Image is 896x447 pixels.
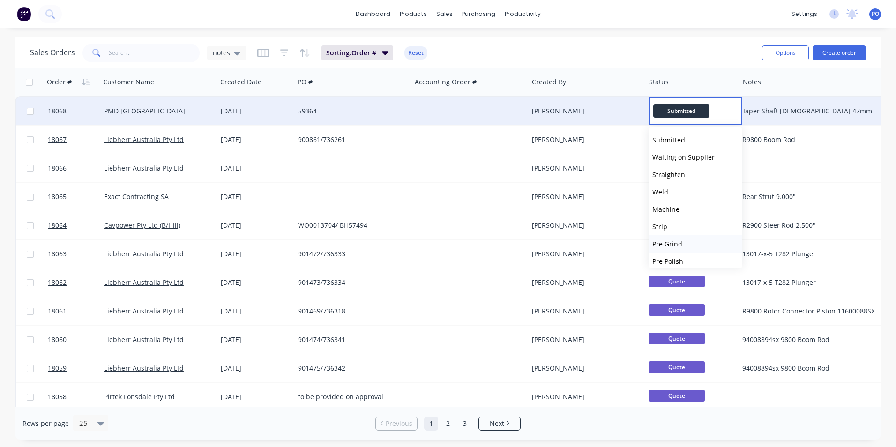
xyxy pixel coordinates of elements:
div: Customer Name [103,77,154,87]
span: Straighten [652,170,685,179]
span: Submitted [653,104,709,117]
a: 18065 [48,183,104,211]
div: Created By [532,77,566,87]
span: 18060 [48,335,67,344]
span: 18059 [48,364,67,373]
a: 18060 [48,326,104,354]
div: 901469/736318 [298,306,402,316]
button: Options [762,45,809,60]
a: Liebherr Australia Pty Ltd [104,335,184,344]
div: [PERSON_NAME] [532,335,636,344]
span: Pre Polish [652,257,683,266]
span: notes [213,48,230,58]
a: Liebherr Australia Pty Ltd [104,164,184,172]
a: Exact Contracting SA [104,192,169,201]
span: 18061 [48,306,67,316]
a: Liebherr Australia Pty Ltd [104,306,184,315]
span: Machine [652,205,679,214]
div: Order # [47,77,72,87]
a: 18064 [48,211,104,239]
span: Strip [652,222,667,231]
a: PMD [GEOGRAPHIC_DATA] [104,106,185,115]
a: Liebherr Australia Pty Ltd [104,135,184,144]
a: Liebherr Australia Pty Ltd [104,364,184,372]
span: Sorting: Order # [326,48,376,58]
div: 901475/736342 [298,364,402,373]
div: [PERSON_NAME] [532,278,636,287]
img: Factory [17,7,31,21]
a: Previous page [376,419,417,428]
div: 901472/736333 [298,249,402,259]
span: Rows per page [22,419,69,428]
div: PO # [298,77,313,87]
div: WO0013704/ BH57494 [298,221,402,230]
div: [PERSON_NAME] [532,306,636,316]
div: 59364 [298,106,402,116]
div: [PERSON_NAME] [532,192,636,201]
div: [DATE] [221,192,291,201]
button: Reset [404,46,427,60]
a: 18068 [48,97,104,125]
span: Quote [649,276,705,287]
div: [DATE] [221,164,291,173]
div: [PERSON_NAME] [532,135,636,144]
a: Page 3 [458,417,472,431]
button: Machine [649,201,742,218]
div: 900861/736261 [298,135,402,144]
ul: Pagination [372,417,524,431]
div: Accounting Order # [415,77,477,87]
div: [PERSON_NAME] [532,221,636,230]
button: Weld [649,183,742,201]
div: [PERSON_NAME] [532,106,636,116]
a: Liebherr Australia Pty Ltd [104,278,184,287]
span: Next [490,419,504,428]
div: [DATE] [221,221,291,230]
button: Submitted [649,131,742,149]
div: purchasing [457,7,500,21]
div: 901473/736334 [298,278,402,287]
button: Sorting:Order # [321,45,393,60]
button: Straighten [649,166,742,183]
div: productivity [500,7,545,21]
span: 18066 [48,164,67,173]
span: 18062 [48,278,67,287]
div: [DATE] [221,392,291,402]
div: products [395,7,432,21]
button: Pre Polish [649,253,742,270]
div: [DATE] [221,306,291,316]
a: 18066 [48,154,104,182]
button: Strip [649,218,742,235]
span: Quote [649,333,705,344]
span: 18058 [48,392,67,402]
a: Next page [479,419,520,428]
button: Create order [813,45,866,60]
div: Created Date [220,77,261,87]
div: [DATE] [221,364,291,373]
a: Cavpower Pty Ltd (B/Hill) [104,221,180,230]
span: Waiting on Supplier [652,153,715,162]
a: 18063 [48,240,104,268]
div: settings [787,7,822,21]
div: [PERSON_NAME] [532,392,636,402]
div: Notes [743,77,761,87]
a: Page 2 [441,417,455,431]
div: 901474/736341 [298,335,402,344]
button: Pre Grind [649,235,742,253]
div: [DATE] [221,335,291,344]
span: 18068 [48,106,67,116]
span: Previous [386,419,412,428]
a: Liebherr Australia Pty Ltd [104,249,184,258]
a: 18061 [48,297,104,325]
div: [DATE] [221,135,291,144]
a: 18062 [48,268,104,297]
span: Submitted [652,135,685,144]
span: 18063 [48,249,67,259]
div: [DATE] [221,249,291,259]
span: 18067 [48,135,67,144]
div: [PERSON_NAME] [532,364,636,373]
a: Pirtek Lonsdale Pty Ltd [104,392,175,401]
h1: Sales Orders [30,48,75,57]
div: [PERSON_NAME] [532,164,636,173]
span: 18065 [48,192,67,201]
a: 18067 [48,126,104,154]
